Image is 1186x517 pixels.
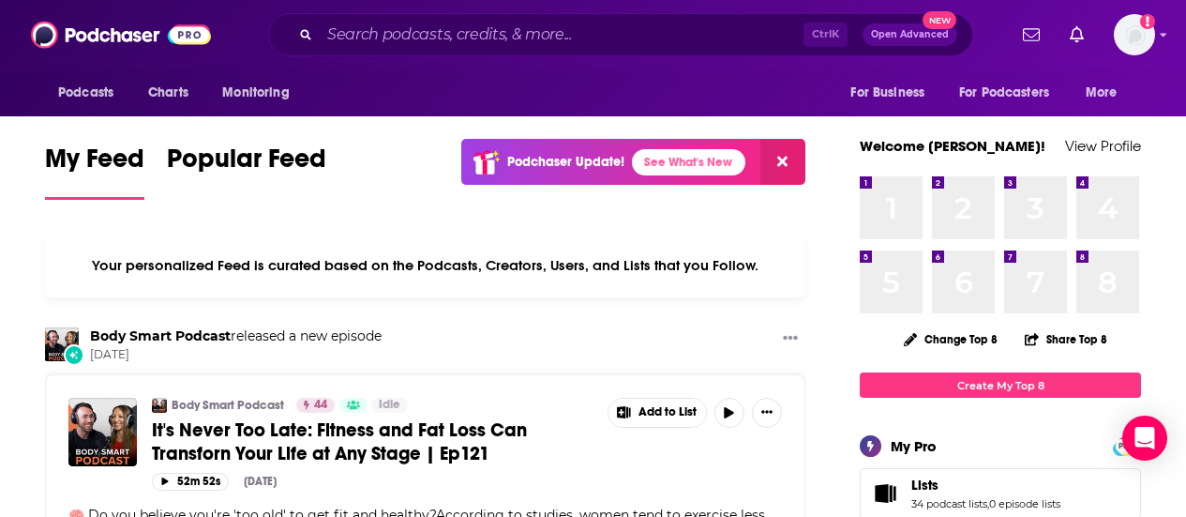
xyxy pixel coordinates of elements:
a: 44 [296,398,335,413]
span: Add to List [638,405,697,419]
span: It's Never Too Late: Fitness and Fat Loss Can Transforn Your Life at Any Stage | Ep121 [152,418,527,465]
svg: Add a profile image [1140,14,1155,29]
a: Popular Feed [167,143,326,200]
a: It's Never Too Late: Fitness and Fat Loss Can Transforn Your Life at Any Stage | Ep121 [152,418,594,465]
button: open menu [209,75,313,111]
div: Open Intercom Messenger [1122,416,1167,461]
div: My Pro [891,437,937,455]
a: Show notifications dropdown [1015,19,1047,51]
a: Body Smart Podcast [90,327,231,344]
img: Podchaser - Follow, Share and Rate Podcasts [31,17,211,53]
img: User Profile [1114,14,1155,55]
span: 44 [314,396,327,415]
h3: released a new episode [90,327,382,345]
button: Open AdvancedNew [863,23,957,46]
button: Share Top 8 [1024,321,1108,357]
a: Lists [866,480,904,507]
div: [DATE] [244,475,277,488]
button: Show More Button [752,398,782,428]
a: Show notifications dropdown [1062,19,1091,51]
a: Lists [911,477,1060,494]
div: Your personalized Feed is curated based on the Podcasts, Creators, Users, and Lists that you Follow. [45,234,805,297]
img: Body Smart Podcast [152,398,167,413]
span: Podcasts [58,80,113,106]
span: Lists [911,477,938,494]
button: Change Top 8 [893,327,1009,351]
img: It's Never Too Late: Fitness and Fat Loss Can Transforn Your Life at Any Stage | Ep121 [68,398,137,466]
button: Show profile menu [1114,14,1155,55]
div: New Episode [64,344,84,365]
span: More [1086,80,1118,106]
button: Show More Button [775,327,805,351]
button: open menu [1073,75,1141,111]
span: PRO [1116,439,1138,453]
a: Idle [371,398,408,413]
span: For Business [850,80,924,106]
p: Podchaser Update! [507,154,624,170]
img: Body Smart Podcast [45,327,79,361]
span: Idle [379,396,400,415]
span: Popular Feed [167,143,326,186]
a: Body Smart Podcast [172,398,284,413]
span: Logged in as AtriaBooks [1114,14,1155,55]
span: , [987,497,989,510]
input: Search podcasts, credits, & more... [320,20,803,50]
button: open menu [837,75,948,111]
span: My Feed [45,143,144,186]
button: open menu [947,75,1076,111]
span: Open Advanced [871,30,949,39]
button: Show More Button [608,399,706,427]
span: New [923,11,956,29]
span: For Podcasters [959,80,1049,106]
span: Monitoring [222,80,289,106]
span: Ctrl K [803,23,848,47]
span: [DATE] [90,347,382,363]
a: Create My Top 8 [860,373,1141,398]
a: PRO [1116,438,1138,452]
span: Charts [148,80,188,106]
button: 52m 52s [152,473,229,491]
a: See What's New [632,149,745,175]
a: Welcome [PERSON_NAME]! [860,137,1045,155]
a: 0 episode lists [989,497,1060,510]
a: View Profile [1065,137,1141,155]
div: Search podcasts, credits, & more... [268,13,973,56]
a: 34 podcast lists [911,497,987,510]
a: My Feed [45,143,144,200]
a: Charts [136,75,200,111]
button: open menu [45,75,138,111]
